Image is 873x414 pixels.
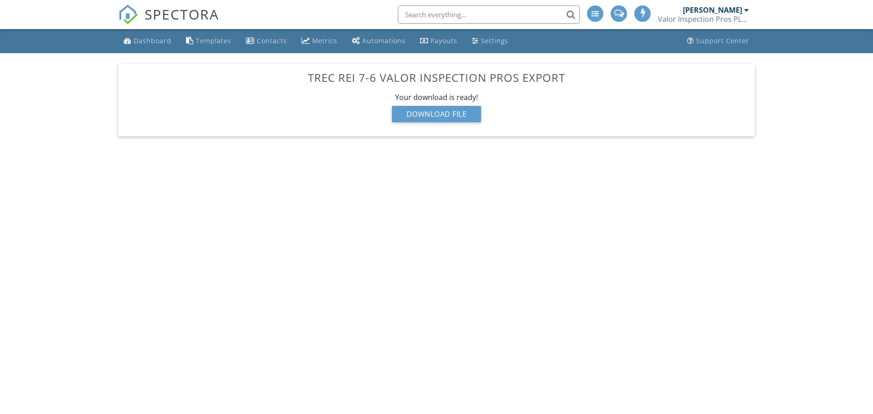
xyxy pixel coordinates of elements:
[298,33,341,50] a: Metrics
[257,36,287,45] div: Contacts
[120,33,175,50] a: Dashboard
[134,36,171,45] div: Dashboard
[242,33,291,50] a: Contacts
[348,33,409,50] a: Automations (Advanced)
[125,71,748,84] h3: TREC REI 7-6 Valor Inspection Pros Export
[683,33,753,50] a: Support Center
[362,36,406,45] div: Automations
[398,5,580,24] input: Search everything...
[416,33,461,50] a: Payouts
[125,92,748,102] div: Your download is ready!
[392,106,482,122] div: Download File
[312,36,337,45] div: Metrics
[196,36,231,45] div: Templates
[468,33,512,50] a: Settings
[658,15,749,24] div: Valor Inspection Pros PLLC
[481,36,508,45] div: Settings
[696,36,749,45] div: Support Center
[182,33,235,50] a: Templates
[118,5,138,25] img: The Best Home Inspection Software - Spectora
[683,5,742,15] div: [PERSON_NAME]
[431,36,457,45] div: Payouts
[118,12,219,31] a: SPECTORA
[145,5,219,24] span: SPECTORA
